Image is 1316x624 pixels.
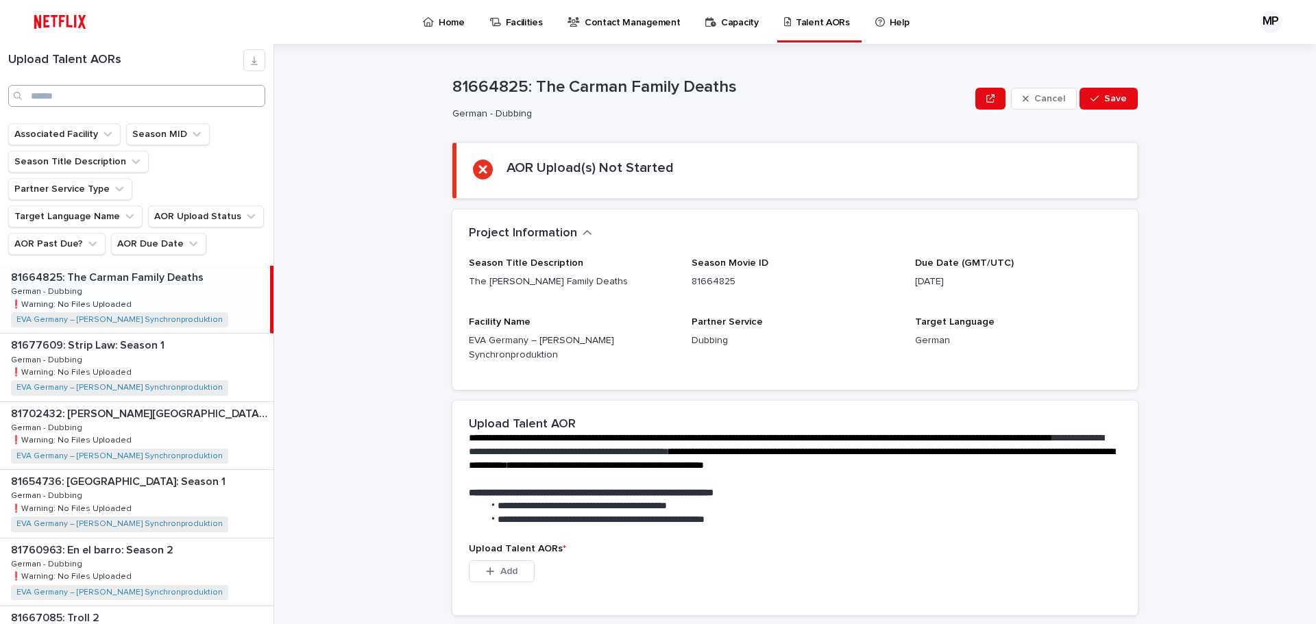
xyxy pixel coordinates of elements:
p: German - Dubbing [11,557,85,569]
img: ifQbXi3ZQGMSEF7WDB7W [27,8,93,36]
p: ❗️Warning: No Files Uploaded [11,297,134,310]
p: [DATE] [915,275,1121,289]
p: German - Dubbing [11,284,85,297]
h2: AOR Upload(s) Not Started [507,160,674,176]
span: Upload Talent AORs [469,544,566,553]
span: Target Language [915,317,995,327]
p: German - Dubbing [11,353,85,365]
button: Target Language Name [8,205,143,227]
span: Season Title Description [469,258,583,268]
p: German - Dubbing [11,488,85,501]
button: Season Title Description [8,151,149,173]
p: ❗️Warning: No Files Uploaded [11,365,134,377]
span: Partner Service [692,317,763,327]
h1: Upload Talent AORs [8,53,243,68]
p: 81664825: The Carman Family Deaths [452,77,970,97]
span: Cancel [1034,94,1065,103]
span: Facility Name [469,317,531,327]
p: 81677609: Strip Law: Season 1 [11,336,167,352]
h2: Upload Talent AOR [469,417,576,432]
p: German - Dubbing [452,108,964,120]
button: AOR Past Due? [8,233,106,255]
button: Season MID [126,123,210,145]
button: Save [1080,88,1138,110]
button: Add [469,560,535,582]
span: Save [1104,94,1127,103]
p: 81664825 [692,275,898,289]
p: 81654736: [GEOGRAPHIC_DATA]: Season 1 [11,473,228,488]
div: MP [1260,11,1282,33]
p: EVA Germany – [PERSON_NAME] Synchronproduktion [469,334,675,362]
p: Dubbing [692,334,898,348]
p: ❗️Warning: No Files Uploaded [11,501,134,514]
span: Season Movie ID [692,258,768,268]
p: ❗️Warning: No Files Uploaded [11,433,134,445]
a: EVA Germany – [PERSON_NAME] Synchronproduktion [16,519,223,529]
p: ❗️Warning: No Files Uploaded [11,569,134,582]
p: 81702432: [PERSON_NAME][GEOGRAPHIC_DATA] Trip [11,405,271,421]
button: Cancel [1011,88,1077,110]
a: EVA Germany – [PERSON_NAME] Synchronproduktion [16,383,223,392]
a: EVA Germany – [PERSON_NAME] Synchronproduktion [16,315,223,325]
p: 81664825: The Carman Family Deaths [11,269,206,284]
p: The [PERSON_NAME] Family Deaths [469,275,675,289]
button: Project Information [469,226,592,241]
p: German [915,334,1121,348]
button: Partner Service Type [8,178,132,200]
p: German - Dubbing [11,421,85,433]
a: EVA Germany – [PERSON_NAME] Synchronproduktion [16,451,223,461]
button: AOR Upload Status [148,205,264,227]
button: AOR Due Date [111,233,206,255]
a: EVA Germany – [PERSON_NAME] Synchronproduktion [16,588,223,597]
p: 81760963: En el barro: Season 2 [11,541,176,557]
h2: Project Information [469,226,577,241]
button: Associated Facility [8,123,121,145]
input: Search [8,85,265,107]
span: Add [500,566,517,576]
span: Due Date (GMT/UTC) [915,258,1014,268]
